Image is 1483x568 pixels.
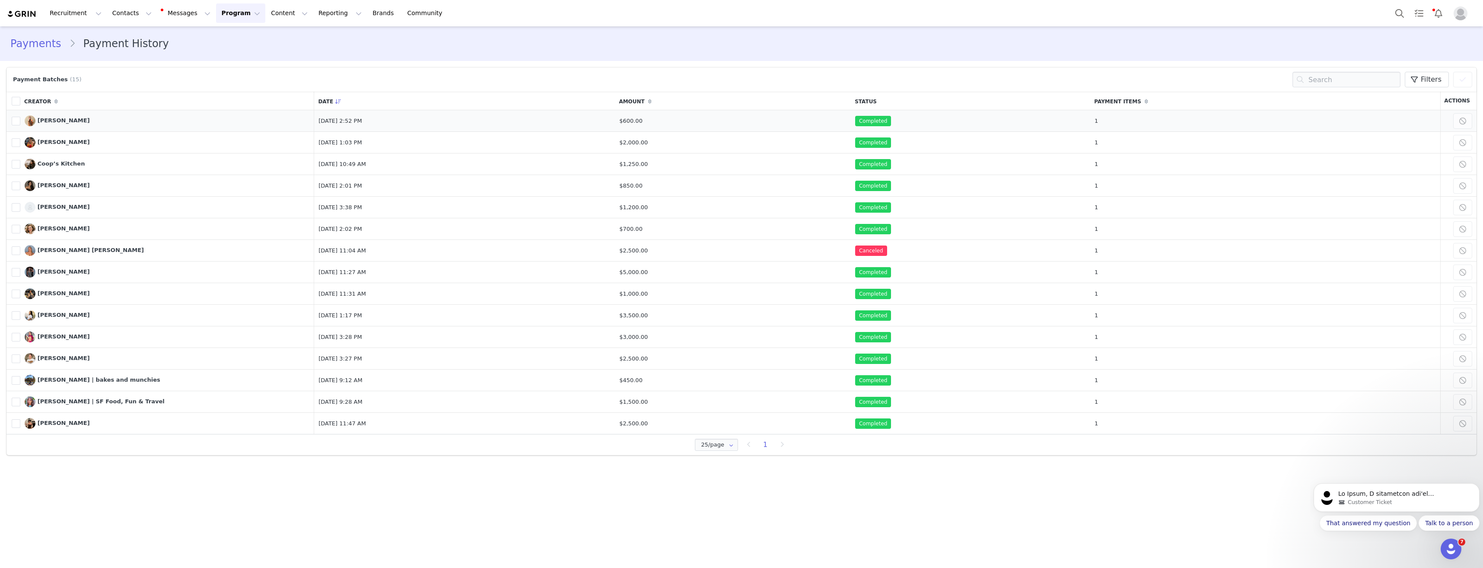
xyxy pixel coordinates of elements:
[619,420,648,427] span: $2,500.00
[757,439,773,451] li: 1
[1090,218,1440,240] td: 1
[10,36,69,51] a: Payments
[855,418,891,429] span: Completed
[855,246,887,256] span: Canceled
[25,288,35,299] img: Ingy Ingytheresa
[855,181,891,191] span: Completed
[7,33,166,84] div: Darlene says…
[1441,539,1461,559] iframe: Intercom live chat
[38,28,82,36] span: Customer Ticket
[25,202,35,213] img: Berenice Guinaldo
[25,267,35,278] img: Mary Klein
[25,115,90,126] a: [PERSON_NAME]
[38,420,90,426] span: [PERSON_NAME]
[1090,153,1440,175] td: 1
[38,290,90,297] span: [PERSON_NAME]
[1090,92,1440,110] th: Payment Items
[619,269,648,275] span: $5,000.00
[25,310,35,321] img: Majo Mejia de Acosta
[66,35,118,42] span: Customer Ticket
[25,180,90,191] a: [PERSON_NAME]
[314,197,615,218] td: [DATE] 3:38 PM
[7,183,166,289] div: Darlene says…
[3,45,169,61] div: Quick reply options
[855,224,891,234] span: Completed
[25,396,35,407] img: Chelsea Davis | SF Food, Fun & Travel
[7,183,142,282] div: Hi there! Just checking in as I haven’t heard back from you in a bit. I’ll go ahead and close out...
[216,3,265,23] button: Program
[38,333,90,340] span: [PERSON_NAME]
[619,312,648,319] span: $3,500.00
[314,92,615,110] th: Date
[135,3,152,20] button: Home
[25,418,35,429] img: Melanie
[619,182,643,189] span: $850.00
[25,159,35,169] img: Coop’s Kitchen
[855,375,891,386] span: Completed
[619,377,643,383] span: $450.00
[14,260,135,277] div: We're always happy to help! Hope you have a great day.
[855,310,891,321] span: Completed
[314,175,615,197] td: [DATE] 2:01 PM
[7,85,166,119] div: Chloe says…
[619,161,648,167] span: $1,250.00
[855,332,891,342] span: Completed
[1310,470,1483,545] iframe: Intercom notifications message
[108,45,169,61] button: Quick reply: Talk to a person
[851,92,1090,110] th: Status
[1090,132,1440,153] td: 1
[314,413,615,434] td: [DATE] 11:47 AM
[402,3,452,23] a: Community
[615,92,851,110] th: Amount
[314,153,615,175] td: [DATE] 10:49 AM
[619,290,648,297] span: $1,000.00
[31,85,166,112] div: Okay thank you. I've sent the link to [PERSON_NAME]
[1090,305,1440,326] td: 1
[7,33,142,77] div: I just wanted to reach out and see if you still need assistance with this. I'm more than happy to...
[25,267,90,278] a: [PERSON_NAME]
[1405,72,1449,87] button: Filters
[314,305,615,326] td: [DATE] 1:17 PM
[1448,6,1476,20] button: Profile
[314,132,615,153] td: [DATE] 1:03 PM
[855,267,891,278] span: Completed
[314,218,615,240] td: [DATE] 2:02 PM
[45,3,107,23] button: Recruitment
[152,3,167,19] div: Close
[25,202,90,213] a: [PERSON_NAME]
[11,75,86,84] div: Payment Batches
[314,391,615,413] td: [DATE] 9:28 AM
[313,3,367,23] button: Reporting
[1421,74,1442,85] span: Filters
[1292,72,1400,87] input: Search
[855,159,891,169] span: Completed
[25,245,35,256] img: Ella James Miller
[1429,3,1448,23] button: Notifications
[1090,413,1440,434] td: 1
[38,268,90,275] span: [PERSON_NAME]
[38,160,85,167] span: Coop’s Kitchen
[619,118,643,124] span: $600.00
[7,10,37,18] img: grin logo
[1090,262,1440,283] td: 1
[63,166,110,172] strong: Waiting on you
[38,247,144,253] span: [PERSON_NAME] [PERSON_NAME]
[70,75,82,84] span: (15)
[855,137,891,148] span: Completed
[1090,110,1440,132] td: 1
[25,396,165,407] a: [PERSON_NAME] | SF Food, Fun & Travel
[25,332,35,342] img: Lexie Witt Townsend
[25,288,90,299] a: [PERSON_NAME]
[10,45,107,61] button: Quick reply: That answered my question
[1090,391,1440,413] td: 1
[157,3,216,23] button: Messages
[25,5,38,19] img: Profile image for Darlene
[1440,92,1477,110] th: Actions
[14,38,135,72] div: I just wanted to reach out and see if you still need assistance with this. I'm more than happy to...
[25,332,90,342] a: [PERSON_NAME]
[25,159,85,169] a: Coop’s Kitchen
[25,310,90,321] a: [PERSON_NAME]
[42,4,98,11] h1: [PERSON_NAME]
